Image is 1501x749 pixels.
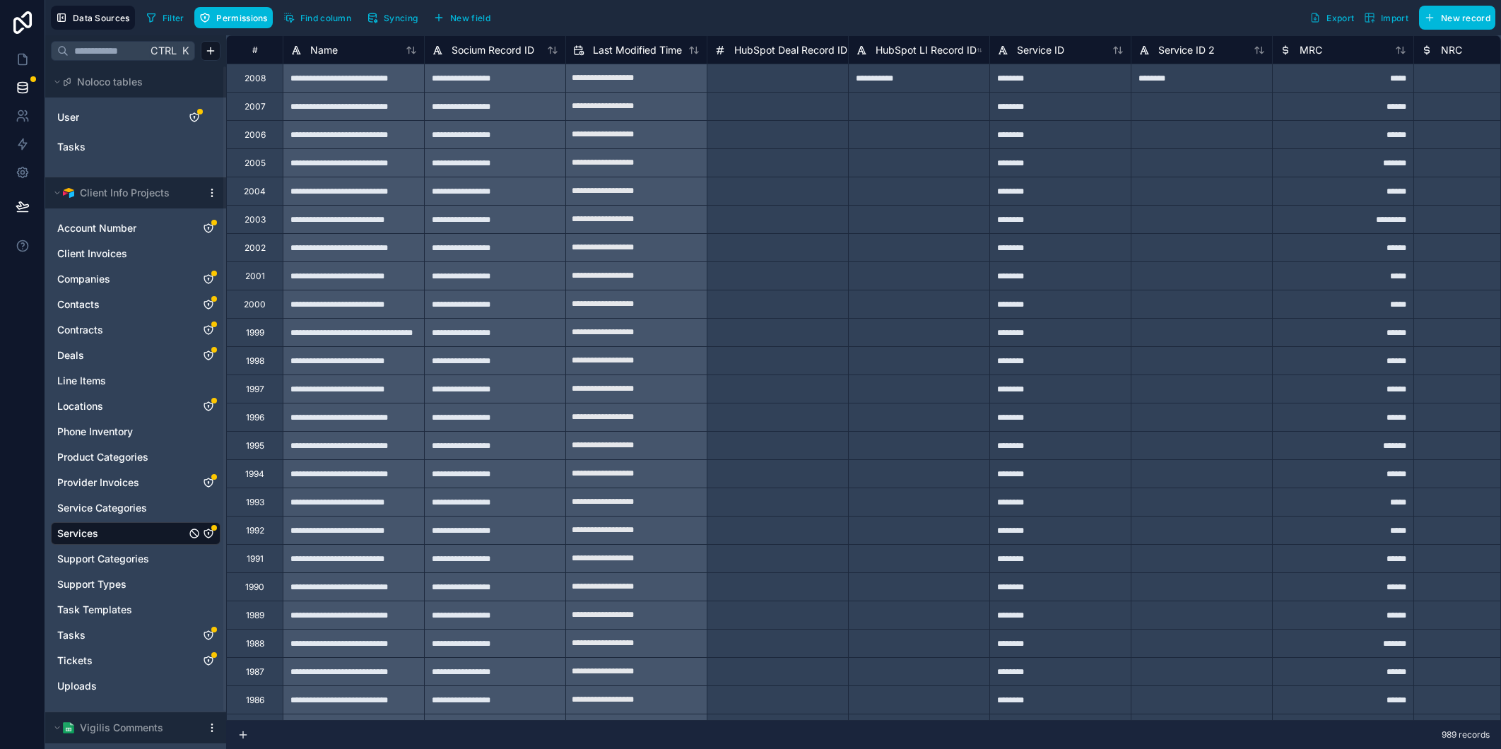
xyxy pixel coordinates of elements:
[57,526,186,541] a: Services
[57,348,84,362] span: Deals
[245,158,266,169] div: 2005
[57,425,186,439] a: Phone Inventory
[245,214,266,225] div: 2003
[51,344,220,367] div: Deals
[57,501,147,515] span: Service Categories
[57,140,86,154] span: Tasks
[245,242,266,254] div: 2002
[57,272,186,286] a: Companies
[245,468,264,480] div: 1994
[80,721,163,735] span: Vigilis Comments
[51,573,220,596] div: Support Types
[428,7,495,28] button: New field
[57,476,186,490] a: Provider Invoices
[1441,43,1462,57] span: NRC
[57,110,79,124] span: User
[141,7,189,28] button: Filter
[80,186,170,200] span: Client Info Projects
[57,501,186,515] a: Service Categories
[63,722,74,733] img: Google Sheets logo
[57,110,172,124] a: User
[1326,13,1354,23] span: Export
[51,136,220,158] div: Tasks
[163,13,184,23] span: Filter
[1359,6,1413,30] button: Import
[57,399,103,413] span: Locations
[278,7,356,28] button: Find column
[1441,13,1490,23] span: New record
[246,327,264,338] div: 1999
[51,242,220,265] div: Client Invoices
[51,72,212,92] button: Noloco tables
[246,610,264,621] div: 1989
[1419,6,1495,30] button: New record
[73,13,130,23] span: Data Sources
[149,42,178,59] span: Ctrl
[57,552,149,566] span: Support Categories
[57,425,133,439] span: Phone Inventory
[57,374,106,388] span: Line Items
[245,129,266,141] div: 2006
[194,7,278,28] a: Permissions
[51,675,220,697] div: Uploads
[245,582,264,593] div: 1990
[57,654,93,668] span: Tickets
[63,187,74,199] img: Airtable Logo
[57,323,186,337] a: Contracts
[51,624,220,647] div: Tasks
[57,399,186,413] a: Locations
[246,525,264,536] div: 1992
[51,293,220,316] div: Contacts
[57,140,172,154] a: Tasks
[57,247,127,261] span: Client Invoices
[51,446,220,468] div: Product Categories
[57,323,103,337] span: Contracts
[450,13,490,23] span: New field
[57,526,98,541] span: Services
[593,43,682,57] span: Last Modified Time
[1158,43,1215,57] span: Service ID 2
[51,217,220,240] div: Account Number
[246,412,264,423] div: 1996
[57,297,100,312] span: Contacts
[51,649,220,672] div: Tickets
[452,43,534,57] span: Socium Record ID
[57,272,110,286] span: Companies
[51,598,220,621] div: Task Templates
[300,13,351,23] span: Find column
[244,186,266,197] div: 2004
[51,471,220,494] div: Provider Invoices
[57,577,186,591] a: Support Types
[246,440,264,452] div: 1995
[246,666,264,678] div: 1987
[57,577,126,591] span: Support Types
[57,221,186,235] a: Account Number
[57,450,148,464] span: Product Categories
[1442,729,1490,741] span: 989 records
[51,370,220,392] div: Line Items
[57,476,139,490] span: Provider Invoices
[51,183,201,203] button: Airtable LogoClient Info Projects
[51,6,135,30] button: Data Sources
[734,43,847,57] span: HubSpot Deal Record ID
[246,355,264,367] div: 1998
[1305,6,1359,30] button: Export
[1300,43,1322,57] span: MRC
[244,299,266,310] div: 2000
[1413,6,1495,30] a: New record
[51,522,220,545] div: Services
[51,106,220,129] div: User
[246,695,264,706] div: 1986
[51,497,220,519] div: Service Categories
[362,7,423,28] button: Syncing
[51,548,220,570] div: Support Categories
[216,13,267,23] span: Permissions
[51,420,220,443] div: Phone Inventory
[1381,13,1408,23] span: Import
[362,7,428,28] a: Syncing
[57,221,136,235] span: Account Number
[246,497,264,508] div: 1993
[57,679,97,693] span: Uploads
[57,654,186,668] a: Tickets
[57,628,86,642] span: Tasks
